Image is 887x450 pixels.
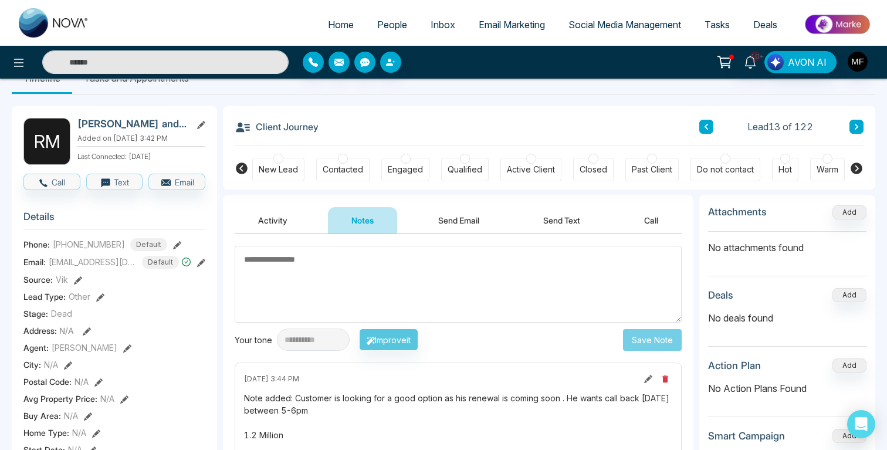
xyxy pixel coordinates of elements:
[750,51,761,62] span: 10+
[847,410,875,438] div: Open Intercom Messenger
[623,329,682,351] button: Save Note
[419,13,467,36] a: Inbox
[448,164,482,175] div: Qualified
[23,341,49,354] span: Agent:
[23,427,69,439] span: Home Type :
[708,381,866,395] p: No Action Plans Found
[23,118,70,165] div: R M
[323,164,363,175] div: Contacted
[580,164,607,175] div: Closed
[49,256,137,268] span: [EMAIL_ADDRESS][DOMAIN_NAME]
[86,174,143,190] button: Text
[51,307,72,320] span: Dead
[316,13,365,36] a: Home
[832,205,866,219] button: Add
[795,11,880,38] img: Market-place.gif
[742,13,789,36] a: Deals
[693,13,742,36] a: Tasks
[235,207,311,234] button: Activity
[415,207,503,234] button: Send Email
[832,288,866,302] button: Add
[832,207,866,216] span: Add
[53,238,125,251] span: [PHONE_NUMBER]
[708,206,767,218] h3: Attachments
[832,429,866,443] button: Add
[848,52,868,72] img: User Avatar
[77,118,187,130] h2: [PERSON_NAME] and [PERSON_NAME]
[77,133,205,144] p: Added on [DATE] 3:42 PM
[328,207,397,234] button: Notes
[235,334,277,346] div: Your tone
[235,118,319,136] h3: Client Journey
[75,375,89,388] span: N/A
[388,164,423,175] div: Engaged
[52,341,117,354] span: [PERSON_NAME]
[753,19,777,31] span: Deals
[708,311,866,325] p: No deals found
[479,19,545,31] span: Email Marketing
[708,360,761,371] h3: Action Plan
[23,393,97,405] span: Avg Property Price :
[621,207,682,234] button: Call
[568,19,681,31] span: Social Media Management
[708,289,733,301] h3: Deals
[23,174,80,190] button: Call
[632,164,672,175] div: Past Client
[520,207,604,234] button: Send Text
[259,164,298,175] div: New Lead
[736,51,764,72] a: 10+
[697,164,754,175] div: Do not contact
[148,174,205,190] button: Email
[832,358,866,373] button: Add
[23,410,61,422] span: Buy Area :
[23,290,66,303] span: Lead Type:
[705,19,730,31] span: Tasks
[69,290,90,303] span: Other
[77,149,205,162] p: Last Connected: [DATE]
[467,13,557,36] a: Email Marketing
[764,51,837,73] button: AVON AI
[557,13,693,36] a: Social Media Management
[23,324,74,337] span: Address:
[130,238,167,251] span: Default
[507,164,555,175] div: Active Client
[44,358,58,371] span: N/A
[365,13,419,36] a: People
[19,8,89,38] img: Nova CRM Logo
[72,427,86,439] span: N/A
[23,256,46,268] span: Email:
[708,430,785,442] h3: Smart Campaign
[23,211,205,229] h3: Details
[328,19,354,31] span: Home
[23,238,50,251] span: Phone:
[817,164,838,175] div: Warm
[377,19,407,31] span: People
[244,374,299,384] span: [DATE] 3:44 PM
[56,273,68,286] span: Vik
[23,375,72,388] span: Postal Code :
[23,358,41,371] span: City :
[100,393,114,405] span: N/A
[431,19,455,31] span: Inbox
[64,410,78,422] span: N/A
[788,55,827,69] span: AVON AI
[142,256,179,269] span: Default
[23,273,53,286] span: Source:
[59,326,74,336] span: N/A
[767,54,784,70] img: Lead Flow
[747,120,813,134] span: Lead 13 of 122
[778,164,792,175] div: Hot
[23,307,48,320] span: Stage:
[708,232,866,255] p: No attachments found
